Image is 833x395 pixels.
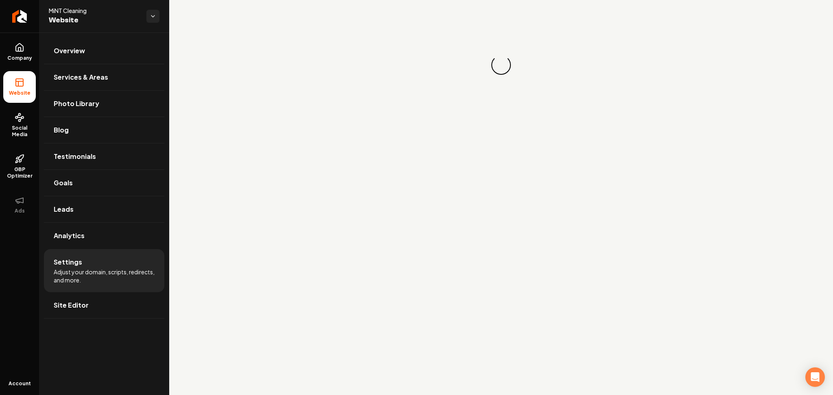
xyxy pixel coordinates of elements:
button: Ads [3,189,36,221]
a: Analytics [44,223,164,249]
span: Website [6,90,34,96]
a: Leads [44,196,164,222]
span: Services & Areas [54,72,108,82]
span: Leads [54,204,74,214]
div: Loading [491,54,512,76]
span: Website [49,15,140,26]
span: Company [4,55,35,61]
a: Photo Library [44,91,164,117]
img: Rebolt Logo [12,10,27,23]
span: Goals [54,178,73,188]
span: Account [9,380,31,387]
span: Settings [54,257,82,267]
span: GBP Optimizer [3,166,36,179]
a: Company [3,36,36,68]
span: Adjust your domain, scripts, redirects, and more. [54,268,155,284]
span: Blog [54,125,69,135]
span: Analytics [54,231,85,241]
span: Ads [11,208,28,214]
a: Overview [44,38,164,64]
a: Services & Areas [44,64,164,90]
a: Testimonials [44,143,164,169]
a: Goals [44,170,164,196]
span: Social Media [3,125,36,138]
a: Blog [44,117,164,143]
span: Photo Library [54,99,99,109]
span: MiNT Cleaning [49,7,140,15]
span: Overview [54,46,85,56]
a: Site Editor [44,292,164,318]
a: GBP Optimizer [3,148,36,186]
span: Testimonials [54,152,96,161]
div: Open Intercom Messenger [805,367,825,387]
span: Site Editor [54,300,89,310]
a: Social Media [3,106,36,144]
